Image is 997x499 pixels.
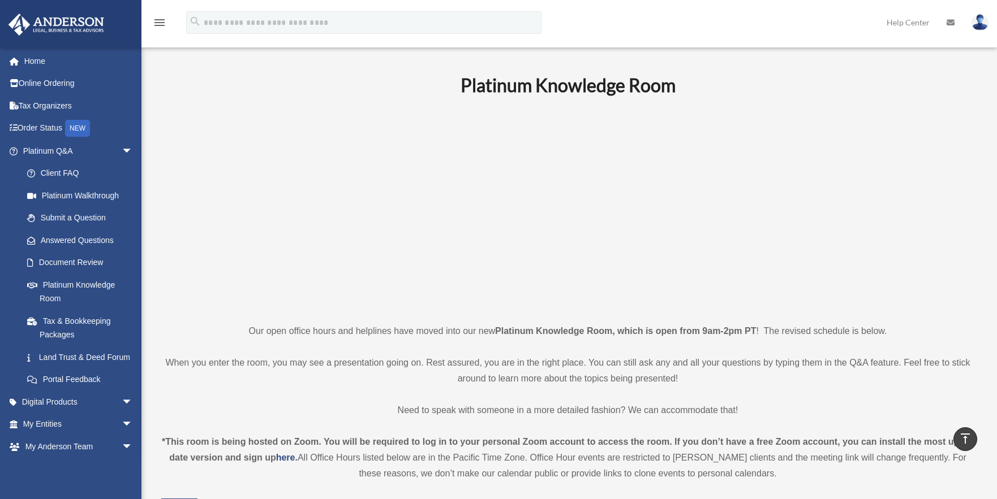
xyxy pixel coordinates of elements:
[65,120,90,137] div: NEW
[16,207,150,229] a: Submit a Question
[161,402,974,418] p: Need to speak with someone in a more detailed fashion? We can accommodate that!
[8,435,150,458] a: My Anderson Teamarrow_drop_down
[276,453,295,462] a: here
[189,15,201,28] i: search
[16,368,150,391] a: Portal Feedback
[153,20,166,29] a: menu
[122,458,144,481] span: arrow_drop_down
[161,355,974,387] p: When you enter the room, you may see a presentation going on. Rest assured, you are in the right ...
[16,229,150,251] a: Answered Questions
[8,413,150,436] a: My Entitiesarrow_drop_down
[398,111,738,302] iframe: 231110_Toby_KnowledgeRoom
[8,140,150,162] a: Platinum Q&Aarrow_drop_down
[122,435,144,458] span: arrow_drop_down
[16,162,150,185] a: Client FAQ
[162,437,974,462] strong: *This room is being hosted on Zoom. You will be required to log in to your personal Zoom account ...
[972,14,989,31] img: User Pic
[8,72,150,95] a: Online Ordering
[16,251,150,274] a: Document Review
[495,326,756,336] strong: Platinum Knowledge Room, which is open from 9am-2pm PT
[122,390,144,414] span: arrow_drop_down
[16,310,150,346] a: Tax & Bookkeeping Packages
[953,427,977,451] a: vertical_align_top
[8,117,150,140] a: Order StatusNEW
[5,14,108,36] img: Anderson Advisors Platinum Portal
[295,453,297,462] strong: .
[16,346,150,368] a: Land Trust & Deed Forum
[161,323,974,339] p: Our open office hours and helplines have moved into our new ! The revised schedule is below.
[122,413,144,436] span: arrow_drop_down
[16,184,150,207] a: Platinum Walkthrough
[8,94,150,117] a: Tax Organizers
[153,16,166,29] i: menu
[959,432,972,445] i: vertical_align_top
[122,140,144,163] span: arrow_drop_down
[8,390,150,413] a: Digital Productsarrow_drop_down
[8,50,150,72] a: Home
[8,458,150,480] a: My Documentsarrow_drop_down
[161,434,974,481] div: All Office Hours listed below are in the Pacific Time Zone. Office Hour events are restricted to ...
[16,274,144,310] a: Platinum Knowledge Room
[461,74,676,96] b: Platinum Knowledge Room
